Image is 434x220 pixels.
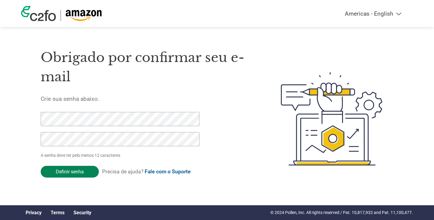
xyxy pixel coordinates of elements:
a: Security [74,210,91,215]
a: Fale com o Suporte [145,169,191,175]
input: Definir senha [41,166,99,178]
p: © 2024 Pollen, Inc. All rights reserved / Pat. 10,817,932 and Pat. 11,100,477. [270,209,413,216]
h1: Obrigado por confirmar seu e-mail [41,48,252,87]
a: Terms [51,210,64,215]
span: Precisa de ajuda? [102,169,191,175]
h5: Crie sua senha abaixo. [41,95,252,102]
img: create-password [270,39,394,199]
img: c2fo logo [21,6,56,21]
p: A senha deve ter pelo menos 12 caracteres [41,152,202,159]
a: Privacy [26,210,42,215]
img: Amazon [65,10,102,21]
